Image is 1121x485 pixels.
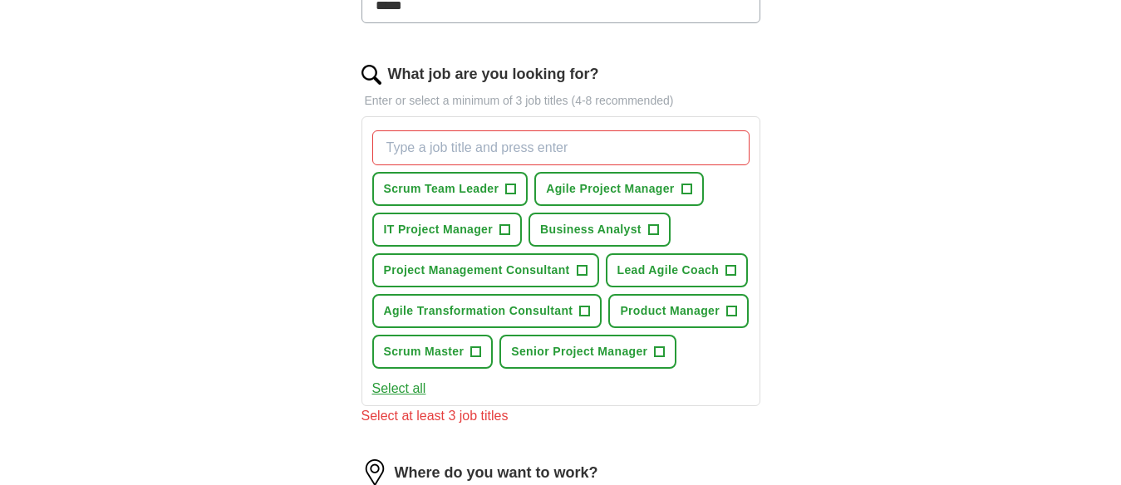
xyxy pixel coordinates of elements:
[608,294,749,328] button: Product Manager
[361,65,381,85] img: search.png
[372,294,602,328] button: Agile Transformation Consultant
[372,379,426,399] button: Select all
[540,221,642,238] span: Business Analyst
[546,180,674,198] span: Agile Project Manager
[372,213,523,247] button: IT Project Manager
[395,462,598,484] label: Where do you want to work?
[361,92,760,110] p: Enter or select a minimum of 3 job titles (4-8 recommended)
[499,335,676,369] button: Senior Project Manager
[372,253,599,287] button: Project Management Consultant
[384,180,499,198] span: Scrum Team Leader
[384,343,465,360] span: Scrum Master
[384,262,570,279] span: Project Management Consultant
[372,172,529,206] button: Scrum Team Leader
[606,253,749,287] button: Lead Agile Coach
[511,343,647,360] span: Senior Project Manager
[534,172,703,206] button: Agile Project Manager
[388,63,599,86] label: What job are you looking for?
[361,406,760,426] div: Select at least 3 job titles
[384,221,494,238] span: IT Project Manager
[620,302,720,320] span: Product Manager
[529,213,671,247] button: Business Analyst
[372,130,750,165] input: Type a job title and press enter
[384,302,573,320] span: Agile Transformation Consultant
[617,262,720,279] span: Lead Agile Coach
[372,335,494,369] button: Scrum Master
